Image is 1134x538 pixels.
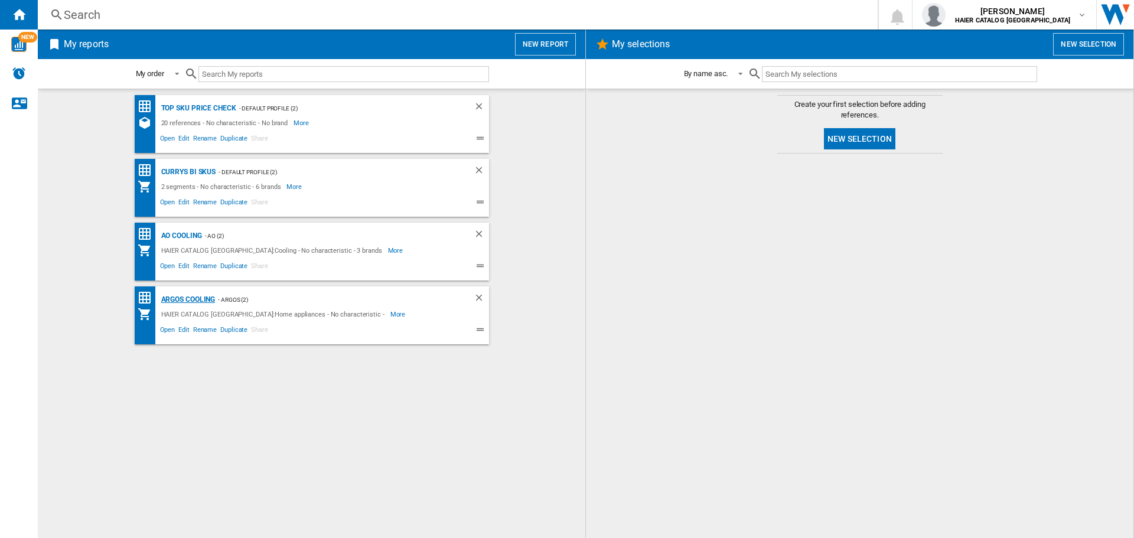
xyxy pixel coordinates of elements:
[158,116,294,130] div: 20 references - No characteristic - No brand
[249,133,270,147] span: Share
[474,292,489,307] div: Delete
[249,324,270,338] span: Share
[215,292,449,307] div: - Argos (2)
[158,197,177,211] span: Open
[158,165,216,180] div: Currys BI Skus
[158,101,236,116] div: Top SKU Price Check
[191,324,219,338] span: Rename
[191,197,219,211] span: Rename
[158,307,390,321] div: HAIER CATALOG [GEOGRAPHIC_DATA]:Home appliances - No characteristic -
[1053,33,1124,56] button: New selection
[922,3,946,27] img: profile.jpg
[136,69,164,78] div: My order
[777,99,943,120] span: Create your first selection before adding references.
[390,307,408,321] span: More
[216,165,449,180] div: - Default profile (2)
[138,180,158,194] div: My Assortment
[474,101,489,116] div: Delete
[138,291,158,305] div: Price Matrix
[219,133,249,147] span: Duplicate
[177,133,191,147] span: Edit
[18,32,37,43] span: NEW
[610,33,672,56] h2: My selections
[294,116,311,130] span: More
[955,17,1070,24] b: HAIER CATALOG [GEOGRAPHIC_DATA]
[138,243,158,257] div: My Assortment
[474,229,489,243] div: Delete
[158,260,177,275] span: Open
[64,6,847,23] div: Search
[955,5,1070,17] span: [PERSON_NAME]
[474,165,489,180] div: Delete
[388,243,405,257] span: More
[762,66,1037,82] input: Search My selections
[824,128,895,149] button: New selection
[249,260,270,275] span: Share
[249,197,270,211] span: Share
[158,292,216,307] div: Argos Cooling
[158,229,202,243] div: AO Cooling
[61,33,111,56] h2: My reports
[191,133,219,147] span: Rename
[191,260,219,275] span: Rename
[12,66,26,80] img: alerts-logo.svg
[286,180,304,194] span: More
[202,229,450,243] div: - AO (2)
[684,69,728,78] div: By name asc.
[138,163,158,178] div: Price Matrix
[158,180,287,194] div: 2 segments - No characteristic - 6 brands
[11,37,27,52] img: wise-card.svg
[236,101,450,116] div: - Default profile (2)
[177,324,191,338] span: Edit
[177,197,191,211] span: Edit
[138,99,158,114] div: Price Matrix
[138,227,158,242] div: Price Matrix
[158,133,177,147] span: Open
[138,307,158,321] div: My Assortment
[198,66,489,82] input: Search My reports
[177,260,191,275] span: Edit
[158,324,177,338] span: Open
[219,324,249,338] span: Duplicate
[219,197,249,211] span: Duplicate
[138,116,158,130] div: References
[515,33,576,56] button: New report
[158,243,388,257] div: HAIER CATALOG [GEOGRAPHIC_DATA]:Cooling - No characteristic - 3 brands
[219,260,249,275] span: Duplicate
